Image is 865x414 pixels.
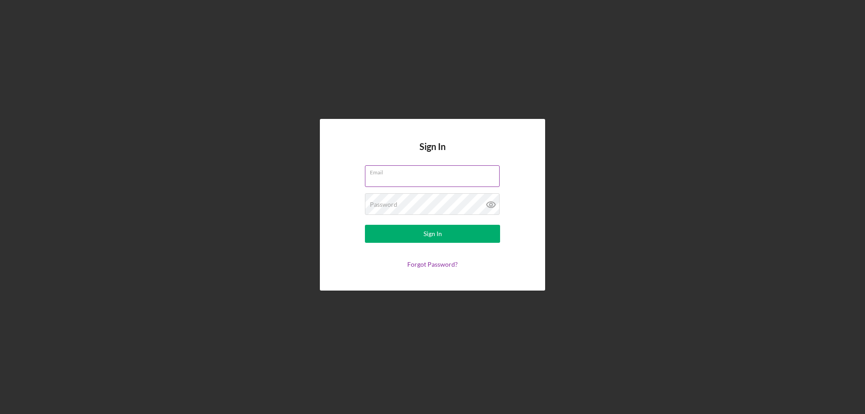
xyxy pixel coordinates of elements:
a: Forgot Password? [407,260,458,268]
h4: Sign In [419,141,446,165]
div: Sign In [423,225,442,243]
label: Email [370,166,500,176]
button: Sign In [365,225,500,243]
label: Password [370,201,397,208]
